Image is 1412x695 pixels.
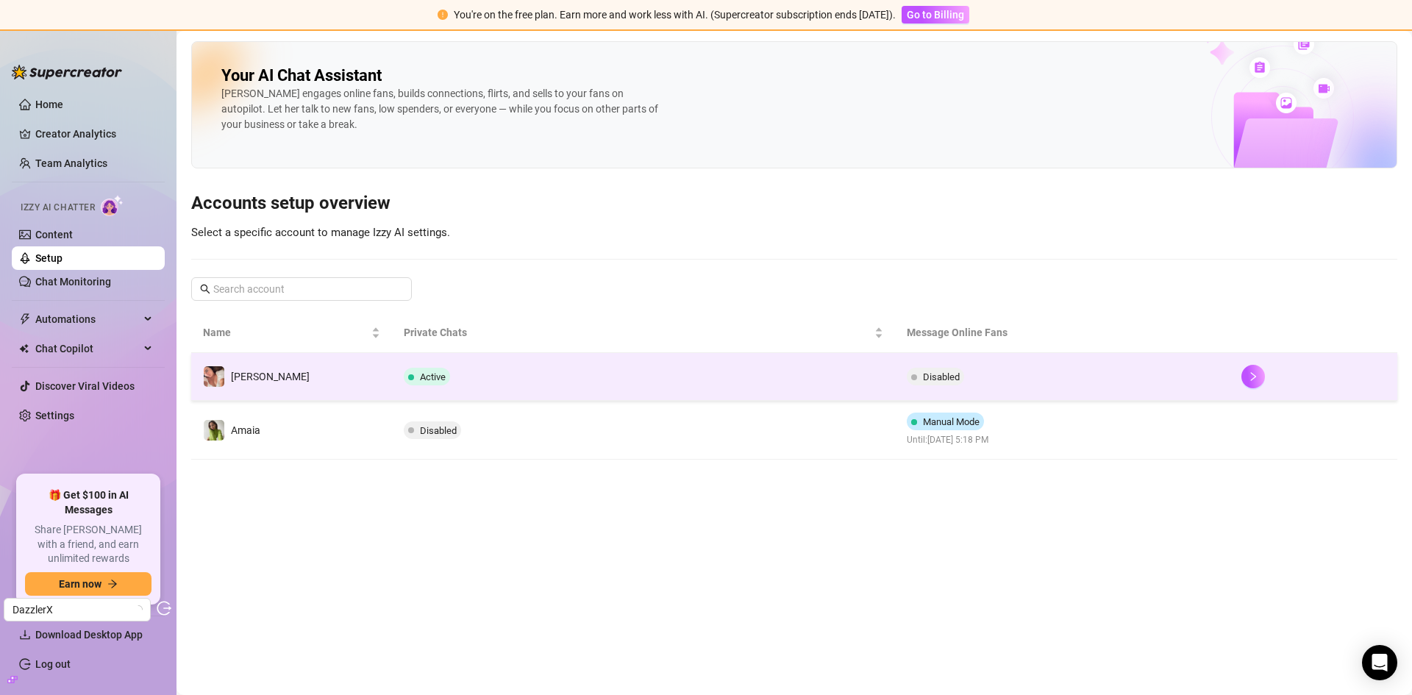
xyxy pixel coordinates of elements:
span: Share [PERSON_NAME] with a friend, and earn unlimited rewards [25,523,151,566]
th: Name [191,313,392,353]
a: Settings [35,410,74,421]
span: loading [134,605,143,614]
button: right [1241,365,1265,388]
span: thunderbolt [19,313,31,325]
span: 🎁 Get $100 in AI Messages [25,488,151,517]
a: Content [35,229,73,240]
img: logo-BBDzfeDw.svg [12,65,122,79]
span: right [1248,371,1258,382]
span: Private Chats [404,324,871,341]
img: Taylor [204,366,224,387]
span: build [7,674,18,685]
span: Active [420,371,446,382]
span: logout [157,601,171,616]
button: Earn nowarrow-right [25,572,151,596]
span: Select a specific account to manage Izzy AI settings. [191,226,450,239]
div: Open Intercom Messenger [1362,645,1397,680]
img: ai-chatter-content-library-cLFOSyPT.png [1169,18,1397,168]
span: Manual Mode [923,416,980,427]
a: Setup [35,252,63,264]
a: Team Analytics [35,157,107,169]
img: AI Chatter [101,195,124,216]
a: Go to Billing [902,9,969,21]
span: Go to Billing [907,9,964,21]
span: search [200,284,210,294]
img: Chat Copilot [19,343,29,354]
a: Discover Viral Videos [35,380,135,392]
button: Go to Billing [902,6,969,24]
span: Chat Copilot [35,337,140,360]
div: [PERSON_NAME] engages online fans, builds connections, flirts, and sells to your fans on autopilo... [221,86,663,132]
h2: Your AI Chat Assistant [221,65,382,86]
span: [PERSON_NAME] [231,371,310,382]
span: Download Desktop App [35,629,143,641]
span: Amaia [231,424,260,436]
span: Until: [DATE] 5:18 PM [907,433,990,447]
input: Search account [213,281,391,297]
span: Name [203,324,368,341]
th: Message Online Fans [895,313,1230,353]
a: Home [35,99,63,110]
span: Automations [35,307,140,331]
h3: Accounts setup overview [191,192,1397,215]
a: Log out [35,658,71,670]
span: Disabled [923,371,960,382]
th: Private Chats [392,313,894,353]
span: arrow-right [107,579,118,589]
span: DazzlerX [13,599,142,621]
span: download [19,629,31,641]
a: Creator Analytics [35,122,153,146]
span: Disabled [420,425,457,436]
span: You're on the free plan. Earn more and work less with AI. (Supercreator subscription ends [DATE]). [454,9,896,21]
img: Amaia [204,420,224,441]
span: exclamation-circle [438,10,448,20]
span: Earn now [59,578,101,590]
span: Izzy AI Chatter [21,201,95,215]
a: Chat Monitoring [35,276,111,288]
